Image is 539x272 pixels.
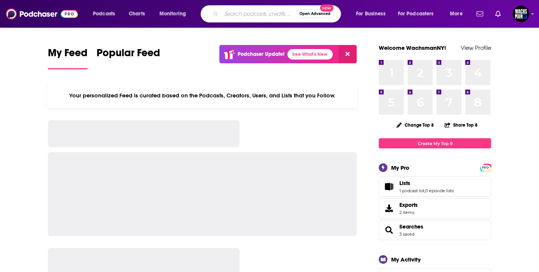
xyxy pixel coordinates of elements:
[356,9,386,19] span: For Business
[154,8,196,20] button: open menu
[393,8,445,20] button: open menu
[399,210,418,215] span: 2 items
[481,164,490,170] a: PRO
[513,6,529,22] img: User Profile
[129,9,145,19] span: Charts
[97,46,160,69] a: Popular Feed
[381,181,396,192] a: Lists
[492,7,504,20] a: Show notifications dropdown
[379,44,446,51] a: Welcome WachsmanNY!
[450,9,463,19] span: More
[513,6,529,22] span: Logged in as WachsmanNY
[88,8,125,20] button: open menu
[159,9,186,19] span: Monitoring
[48,46,88,69] a: My Feed
[399,188,424,193] a: 1 podcast list
[379,176,491,197] span: Lists
[445,8,472,20] button: open menu
[6,7,78,21] img: Podchaser - Follow, Share and Rate Podcasts
[513,6,529,22] button: Show profile menu
[221,8,296,20] input: Search podcasts, credits, & more...
[124,8,149,20] a: Charts
[208,5,348,22] div: Search podcasts, credits, & more...
[379,198,491,218] a: Exports
[379,138,491,148] a: Create My Top 8
[296,9,334,18] button: Open AdvancedNew
[399,180,454,187] a: Lists
[391,256,421,263] div: My Activity
[351,8,395,20] button: open menu
[392,120,438,130] button: Change Top 8
[398,9,434,19] span: For Podcasters
[287,49,333,60] a: See What's New
[93,9,115,19] span: Podcasts
[381,225,396,235] a: Searches
[399,223,423,230] a: Searches
[399,202,418,208] span: Exports
[473,7,486,20] a: Show notifications dropdown
[381,203,396,214] span: Exports
[379,220,491,240] span: Searches
[238,51,284,57] p: Podchaser Update!
[399,180,410,187] span: Lists
[48,46,88,64] span: My Feed
[444,118,478,132] button: Share Top 8
[425,188,454,193] a: 0 episode lists
[97,46,160,64] span: Popular Feed
[399,232,414,237] a: 3 saved
[299,12,331,16] span: Open Advanced
[391,164,409,171] div: My Pro
[481,165,490,170] span: PRO
[320,4,334,12] span: New
[424,188,425,193] span: ,
[48,83,357,108] div: Your personalized Feed is curated based on the Podcasts, Creators, Users, and Lists that you Follow.
[461,44,491,51] a: View Profile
